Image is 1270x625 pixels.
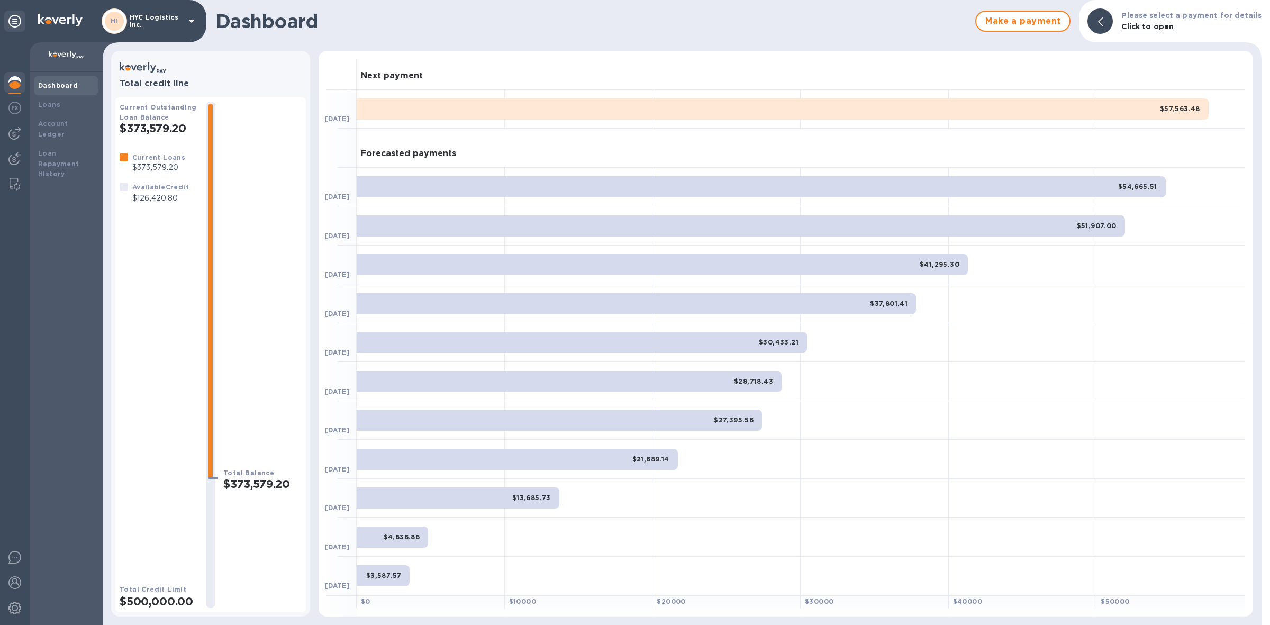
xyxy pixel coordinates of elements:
b: $ 40000 [953,597,982,605]
button: Make a payment [975,11,1071,32]
b: [DATE] [325,232,350,240]
img: Foreign exchange [8,102,21,114]
b: Account Ledger [38,120,68,138]
h2: $500,000.00 [120,595,198,608]
b: HI [111,17,118,25]
p: $126,420.80 [132,193,189,204]
h1: Dashboard [216,10,970,32]
b: Available Credit [132,183,189,191]
b: $ 20000 [657,597,685,605]
b: [DATE] [325,115,350,123]
span: Make a payment [985,15,1061,28]
b: $51,907.00 [1077,222,1117,230]
b: $3,587.57 [366,572,402,579]
h2: $373,579.20 [223,477,302,491]
b: $ 0 [361,597,370,605]
b: $30,433.21 [759,338,799,346]
b: $37,801.41 [870,300,908,307]
b: Dashboard [38,81,78,89]
b: $ 30000 [805,597,833,605]
b: $27,395.56 [714,416,754,424]
b: $ 50000 [1101,597,1129,605]
h3: Next payment [361,71,423,81]
b: Click to open [1121,22,1174,31]
b: Current Loans [132,153,185,161]
b: $ 10000 [509,597,536,605]
b: Please select a payment for details [1121,11,1262,20]
b: Current Outstanding Loan Balance [120,103,197,121]
b: [DATE] [325,348,350,356]
p: $373,579.20 [132,162,185,173]
b: [DATE] [325,465,350,473]
b: $4,836.86 [384,533,420,541]
b: Total Credit Limit [120,585,186,593]
b: Loan Repayment History [38,149,79,178]
b: $21,689.14 [632,455,669,463]
b: $13,685.73 [512,494,551,502]
b: [DATE] [325,193,350,201]
b: $41,295.30 [920,260,959,268]
b: $54,665.51 [1118,183,1157,191]
b: [DATE] [325,543,350,551]
b: [DATE] [325,310,350,318]
img: Logo [38,14,83,26]
b: [DATE] [325,582,350,590]
b: $57,563.48 [1160,105,1200,113]
h3: Forecasted payments [361,149,456,159]
div: Unpin categories [4,11,25,32]
b: [DATE] [325,504,350,512]
h2: $373,579.20 [120,122,198,135]
b: [DATE] [325,270,350,278]
p: HYC Logistics Inc. [130,14,183,29]
b: [DATE] [325,387,350,395]
b: $28,718.43 [734,377,773,385]
b: [DATE] [325,426,350,434]
b: Loans [38,101,60,108]
b: Total Balance [223,469,274,477]
h3: Total credit line [120,79,302,89]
